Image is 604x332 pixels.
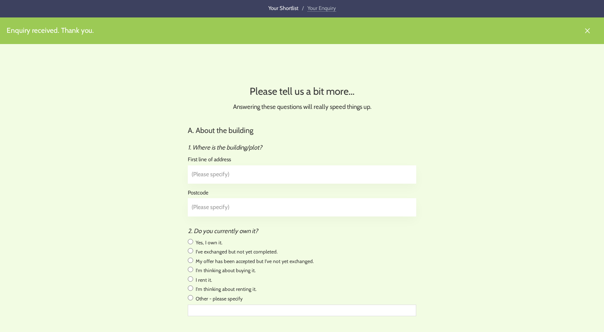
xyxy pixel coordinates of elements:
div: Answering these questions will really speed things up. [196,102,408,112]
h2: Please tell us a bit more… [188,84,416,99]
a: Your Enquiry [307,5,336,12]
span: I'm thinking about renting it. [196,286,257,292]
div: Postcode [188,187,416,199]
div: First line of address [188,154,416,165]
span: Yes, I own it. [196,239,223,246]
span: Enquiry received. Thank you. [7,25,597,36]
i: 1. Where is the building/plot? [188,144,262,151]
i: 2. Do you currently own it? [188,227,258,235]
span: I'm thinking about buying it. [196,267,256,273]
span: I rent it. [196,277,212,283]
span: I've exchanged but not yet completed. [196,248,278,255]
span: My offer has been accepted but I've not yet exchanged. [196,258,314,264]
span: Other - please specify [196,295,243,302]
h3: A. About the building [188,125,416,136]
a: Your Shortlist [268,5,298,11]
img: Close [584,27,591,34]
span: / [302,5,304,11]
